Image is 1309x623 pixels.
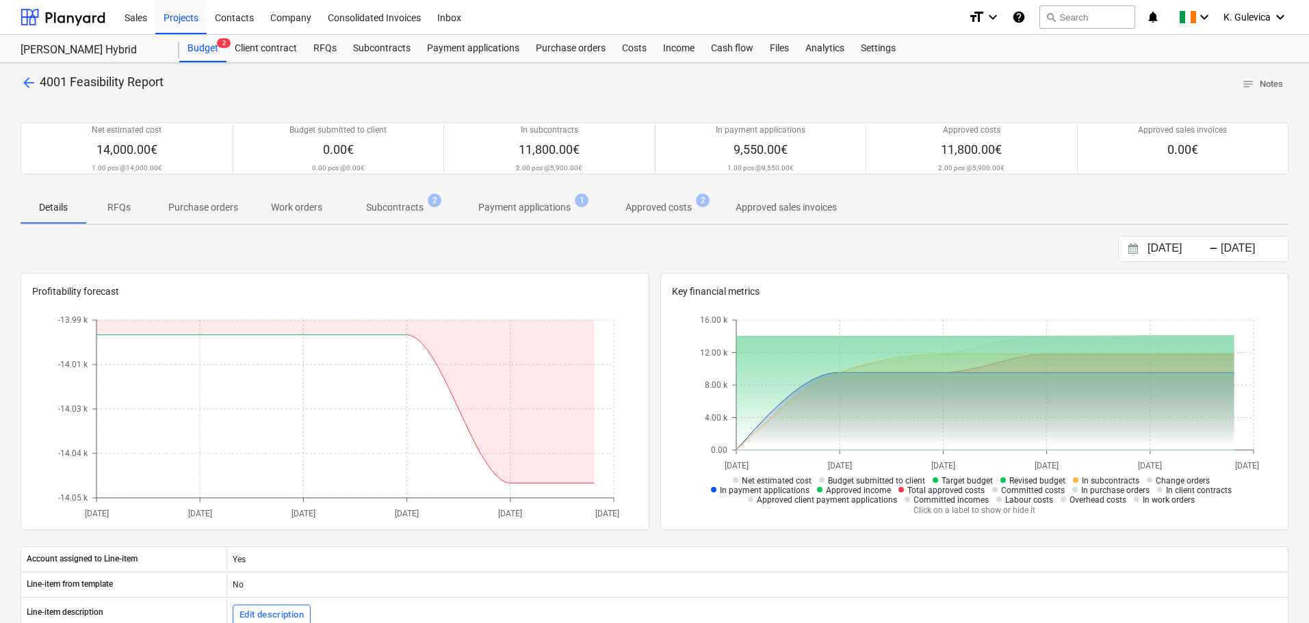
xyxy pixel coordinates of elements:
[58,315,88,325] tspan: -13.99 k
[226,35,305,62] a: Client contract
[37,200,70,215] p: Details
[1143,495,1195,505] span: In work orders
[1241,557,1309,623] iframe: Chat Widget
[941,142,1002,157] span: 11,800.00€
[985,9,1001,25] i: keyboard_arrow_down
[428,194,441,207] span: 2
[938,163,1005,172] p: 2.00 pcs @ 5,900.00€
[968,9,985,25] i: format_size
[595,508,619,518] tspan: [DATE]
[1035,460,1059,470] tspan: [DATE]
[226,574,1288,596] div: No
[907,486,985,495] span: Total approved costs
[703,35,762,62] a: Cash flow
[1138,124,1227,136] p: Approved sales invoices
[103,200,135,215] p: RFQs
[478,200,571,215] p: Payment applications
[1236,74,1288,95] button: Notes
[1039,5,1135,29] button: Search
[1242,78,1254,90] span: notes
[1146,9,1160,25] i: notifications
[716,124,805,136] p: In payment applications
[291,508,315,518] tspan: [DATE]
[1156,476,1210,486] span: Change orders
[705,380,728,390] tspan: 8.00 k
[672,284,1278,299] p: Key financial metrics
[1223,12,1271,23] span: K. Gulevica
[1005,495,1053,505] span: Labour costs
[727,163,794,172] p: 1.00 pcs @ 9,550.00€
[345,35,419,62] a: Subcontracts
[1235,460,1259,470] tspan: [DATE]
[724,460,748,470] tspan: [DATE]
[179,35,226,62] div: Budget
[1081,486,1150,495] span: In purchase orders
[696,194,710,207] span: 2
[528,35,614,62] a: Purchase orders
[27,607,103,618] p: Line-item description
[762,35,797,62] a: Files
[85,508,109,518] tspan: [DATE]
[614,35,655,62] div: Costs
[168,200,238,215] p: Purchase orders
[734,142,788,157] span: 9,550.00€
[705,412,728,422] tspan: 4.00 k
[711,445,727,455] tspan: 0.00
[942,476,993,486] span: Target budget
[271,200,322,215] p: Work orders
[828,460,852,470] tspan: [DATE]
[58,493,88,503] tspan: -14.05 k
[312,163,365,172] p: 0.00 pcs @ 0.00€
[943,124,1000,136] p: Approved costs
[1242,77,1283,92] span: Notes
[58,449,88,458] tspan: -14.04 k
[931,460,955,470] tspan: [DATE]
[188,508,212,518] tspan: [DATE]
[21,43,163,57] div: [PERSON_NAME] Hybrid
[27,579,113,590] p: Line-item from template
[655,35,703,62] a: Income
[625,200,692,215] p: Approved costs
[1218,239,1288,259] input: End Date
[217,38,231,48] span: 2
[96,142,157,157] span: 14,000.00€
[179,35,226,62] a: Budget2
[695,505,1254,516] p: Click on a label to show or hide it
[239,607,304,623] div: Edit description
[516,163,582,172] p: 2.00 pcs @ 5,900.00€
[853,35,904,62] div: Settings
[1001,486,1065,495] span: Committed costs
[700,347,728,357] tspan: 12.00 k
[1046,12,1057,23] span: search
[828,476,925,486] span: Budget submitted to client
[757,495,897,505] span: Approved client payment applications
[797,35,853,62] a: Analytics
[323,142,354,157] span: 0.00€
[32,284,638,299] p: Profitability forecast
[736,200,837,215] p: Approved sales invoices
[1122,241,1145,257] button: Interact with the calendar and add the check-in date for your trip.
[913,495,989,505] span: Committed incomes
[305,35,345,62] a: RFQs
[366,200,424,215] p: Subcontracts
[519,142,580,157] span: 11,800.00€
[1009,476,1065,486] span: Revised budget
[1138,460,1162,470] tspan: [DATE]
[521,124,578,136] p: In subcontracts
[58,360,88,369] tspan: -14.01 k
[1167,142,1198,157] span: 0.00€
[499,508,523,518] tspan: [DATE]
[419,35,528,62] a: Payment applications
[92,163,162,172] p: 1.00 pcs @ 14,000.00€
[289,124,387,136] p: Budget submitted to client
